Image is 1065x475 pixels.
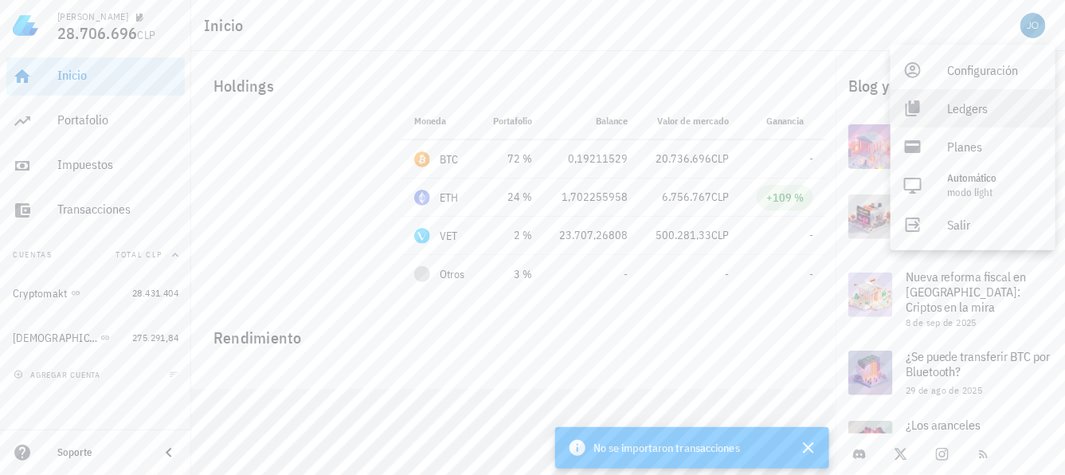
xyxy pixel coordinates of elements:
[57,10,128,23] div: [PERSON_NAME]
[809,228,813,242] span: -
[948,54,1043,86] div: Configuración
[138,28,156,42] span: CLP
[558,227,628,244] div: 23.707,26808
[6,319,185,357] a: [DEMOGRAPHIC_DATA] 275.291,84
[641,102,742,140] th: Valor de mercado
[440,190,459,206] div: ETH
[440,266,464,283] span: Otros
[57,112,178,128] div: Portafolio
[545,102,641,140] th: Balance
[766,115,813,127] span: Ganancia
[726,267,730,281] span: -
[440,151,459,167] div: BTC
[414,190,430,206] div: ETH-icon
[6,274,185,312] a: Cryptomakt 28.431.404
[491,189,532,206] div: 24 %
[712,190,730,204] span: CLP
[906,384,983,396] span: 29 de ago de 2025
[948,209,1043,241] div: Salir
[593,439,740,457] span: No se importaron transacciones
[414,151,430,167] div: BTC-icon
[13,332,97,345] div: [DEMOGRAPHIC_DATA]
[809,151,813,166] span: -
[491,227,532,244] div: 2 %
[57,157,178,172] div: Impuestos
[57,446,147,459] div: Soporte
[6,102,185,140] a: Portafolio
[57,22,138,44] span: 28.706.696
[625,267,628,281] span: -
[6,57,185,96] a: Inicio
[57,202,178,217] div: Transacciones
[712,228,730,242] span: CLP
[948,131,1043,163] div: Planes
[836,338,1065,408] a: ¿Se puede transferir BTC por Bluetooth? 29 de ago de 2025
[6,236,185,274] button: CuentasTotal CLP
[57,68,178,83] div: Inicio
[6,191,185,230] a: Transacciones
[10,367,108,383] button: agregar cuenta
[948,92,1043,124] div: Ledgers
[663,190,712,204] span: 6.756.767
[906,269,1027,315] span: Nueva reforma fiscal en [GEOGRAPHIC_DATA]: Criptos en la mira
[440,228,458,244] div: VET
[836,260,1065,338] a: Nueva reforma fiscal en [GEOGRAPHIC_DATA]: Criptos en la mira 8 de sep de 2025
[491,151,532,167] div: 72 %
[401,102,479,140] th: Moneda
[948,172,1043,185] div: Automático
[558,189,628,206] div: 1,702255958
[132,332,178,343] span: 275.291,84
[656,151,712,166] span: 20.736.696
[201,61,826,112] div: Holdings
[491,266,532,283] div: 3 %
[204,13,250,38] h1: Inicio
[948,186,993,199] span: modo Light
[479,102,545,140] th: Portafolio
[201,312,826,351] div: Rendimiento
[414,228,430,244] div: VET-icon
[132,287,178,299] span: 28.431.404
[906,348,1051,379] span: ¿Se puede transferir BTC por Bluetooth?
[558,151,628,167] div: 0,19211529
[712,151,730,166] span: CLP
[906,316,977,328] span: 8 de sep de 2025
[1020,13,1046,38] div: avatar
[656,228,712,242] span: 500.281,33
[116,249,162,260] span: Total CLP
[766,190,804,206] div: +109 %
[17,370,100,380] span: agregar cuenta
[13,13,38,38] img: LedgiFi
[6,147,185,185] a: Impuestos
[13,287,68,300] div: Cryptomakt
[809,267,813,281] span: -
